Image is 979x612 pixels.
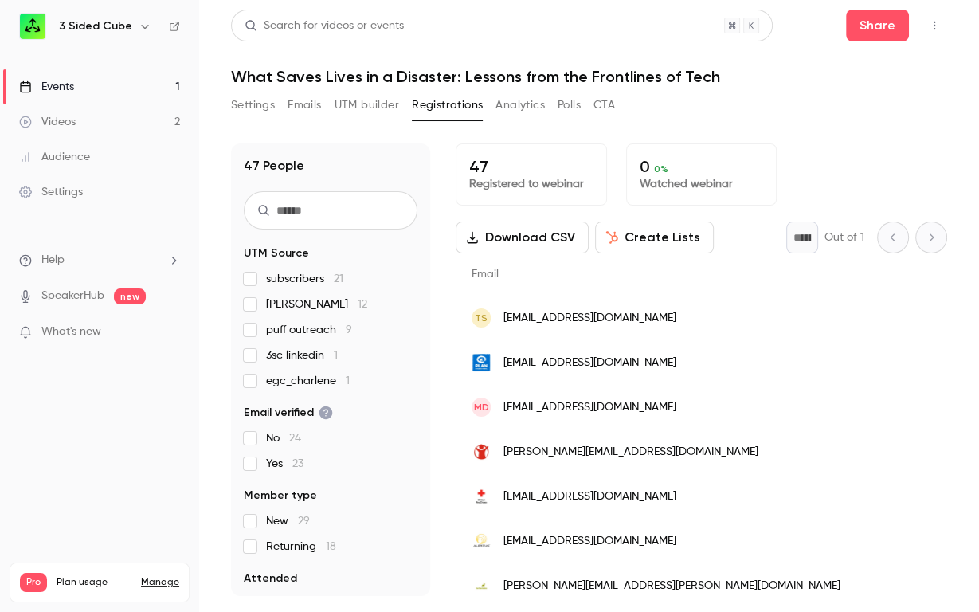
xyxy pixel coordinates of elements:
div: Search for videos or events [245,18,404,34]
span: TS [475,311,488,325]
img: redcross.org.uk [472,487,491,506]
button: Share [846,10,909,41]
div: Videos [19,114,76,130]
span: 21 [334,273,343,284]
img: plancanada.ca [472,353,491,372]
span: new [114,288,146,304]
span: 12 [358,299,367,310]
span: Attended [244,571,297,586]
span: Email verified [244,405,333,421]
li: help-dropdown-opener [19,252,180,269]
h1: 47 People [244,156,304,175]
h1: What Saves Lives in a Disaster: Lessons from the Frontlines of Tech [231,67,947,86]
span: No [266,430,301,446]
span: subscribers [266,271,343,287]
span: 18 [326,541,336,552]
span: 0 % [654,163,668,175]
span: 23 [292,458,303,469]
p: Registered to webinar [469,176,593,192]
div: Audience [19,149,90,165]
span: [PERSON_NAME][EMAIL_ADDRESS][DOMAIN_NAME] [503,444,758,461]
button: Download CSV [456,222,589,253]
button: Polls [558,92,581,118]
p: Watched webinar [640,176,764,192]
button: Settings [231,92,275,118]
span: MD [474,400,489,414]
iframe: Noticeable Trigger [161,325,180,339]
span: Plan usage [57,576,131,589]
h6: 3 Sided Cube [59,18,132,34]
img: alertus.com [472,532,491,551]
span: [EMAIL_ADDRESS][DOMAIN_NAME] [503,310,676,327]
span: Help [41,252,65,269]
div: Settings [19,184,83,200]
span: UTM Source [244,245,309,261]
span: Email [472,269,499,280]
span: 24 [289,433,301,444]
span: [EMAIL_ADDRESS][DOMAIN_NAME] [503,355,676,371]
span: [EMAIL_ADDRESS][DOMAIN_NAME] [503,488,676,505]
img: 3 Sided Cube [20,14,45,39]
span: puff outreach [266,322,352,338]
button: Create Lists [595,222,714,253]
span: Returning [266,539,336,555]
span: Pro [20,573,47,592]
button: UTM builder [335,92,399,118]
span: [EMAIL_ADDRESS][DOMAIN_NAME] [503,533,676,550]
span: 1 [346,375,350,386]
a: Manage [141,576,179,589]
span: New [266,513,310,529]
img: savethechildren.org.uk [472,442,491,461]
span: Member type [244,488,317,504]
p: 47 [469,157,593,176]
p: 0 [640,157,764,176]
button: Registrations [412,92,483,118]
button: CTA [593,92,615,118]
img: hertfordshire.gov.uk [472,576,491,595]
button: Analytics [495,92,545,118]
span: Yes [266,456,303,472]
span: 29 [298,516,310,527]
span: 9 [346,324,352,335]
span: [PERSON_NAME][EMAIL_ADDRESS][PERSON_NAME][DOMAIN_NAME] [503,578,840,594]
p: Out of 1 [824,229,864,245]
span: [PERSON_NAME] [266,296,367,312]
div: Events [19,79,74,95]
span: 3sc linkedin [266,347,338,363]
a: SpeakerHub [41,288,104,304]
span: egc_charlene [266,373,350,389]
span: 1 [334,350,338,361]
button: Emails [288,92,321,118]
span: [EMAIL_ADDRESS][DOMAIN_NAME] [503,399,676,416]
span: What's new [41,324,101,340]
